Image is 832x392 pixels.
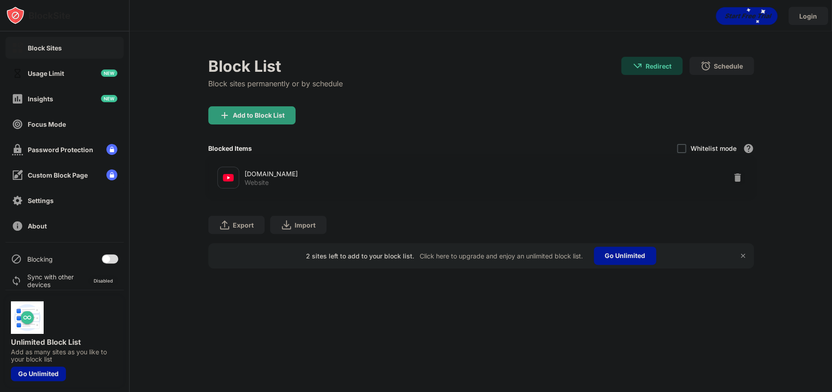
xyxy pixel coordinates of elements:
div: 2 sites left to add to your block list. [306,252,414,260]
div: Add as many sites as you like to your block list [11,348,118,363]
div: Settings [28,197,54,204]
img: about-off.svg [12,220,23,232]
div: Website [245,179,269,187]
div: Sync with other devices [27,273,74,288]
img: lock-menu.svg [106,144,117,155]
div: Disabled [94,278,113,283]
div: Whitelist mode [691,144,737,152]
img: customize-block-page-off.svg [12,169,23,181]
div: Block sites permanently or by schedule [208,79,343,88]
div: [DOMAIN_NAME] [245,169,481,179]
img: x-button.svg [739,252,747,259]
div: Go Unlimited [594,247,656,265]
div: Custom Block Page [28,171,88,179]
img: new-icon.svg [101,95,117,102]
img: blocking-icon.svg [11,253,22,264]
img: block-on.svg [12,42,23,54]
div: Import [295,221,316,229]
div: Export [233,221,254,229]
img: lock-menu.svg [106,169,117,180]
img: password-protection-off.svg [12,144,23,155]
img: insights-off.svg [12,93,23,104]
div: Block List [208,57,343,75]
div: Add to Block List [233,112,285,119]
div: Focus Mode [28,120,66,128]
img: favicons [223,172,234,183]
div: About [28,222,47,230]
img: sync-icon.svg [11,275,22,286]
img: logo-blocksite.svg [6,6,70,25]
div: animation [716,7,777,25]
div: Redirect [646,62,672,70]
img: push-block-list.svg [11,301,44,334]
div: Unlimited Block List [11,337,118,347]
div: Insights [28,95,53,103]
div: Block Sites [28,44,62,52]
div: Password Protection [28,146,93,154]
div: Usage Limit [28,69,64,77]
div: Click here to upgrade and enjoy an unlimited block list. [420,252,583,260]
img: time-usage-off.svg [12,68,23,79]
div: Login [799,12,817,20]
img: new-icon.svg [101,69,117,77]
img: focus-off.svg [12,119,23,130]
div: Blocking [27,255,53,263]
div: Go Unlimited [11,367,66,381]
img: settings-off.svg [12,195,23,206]
div: Schedule [714,62,743,70]
div: Blocked Items [208,144,252,152]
